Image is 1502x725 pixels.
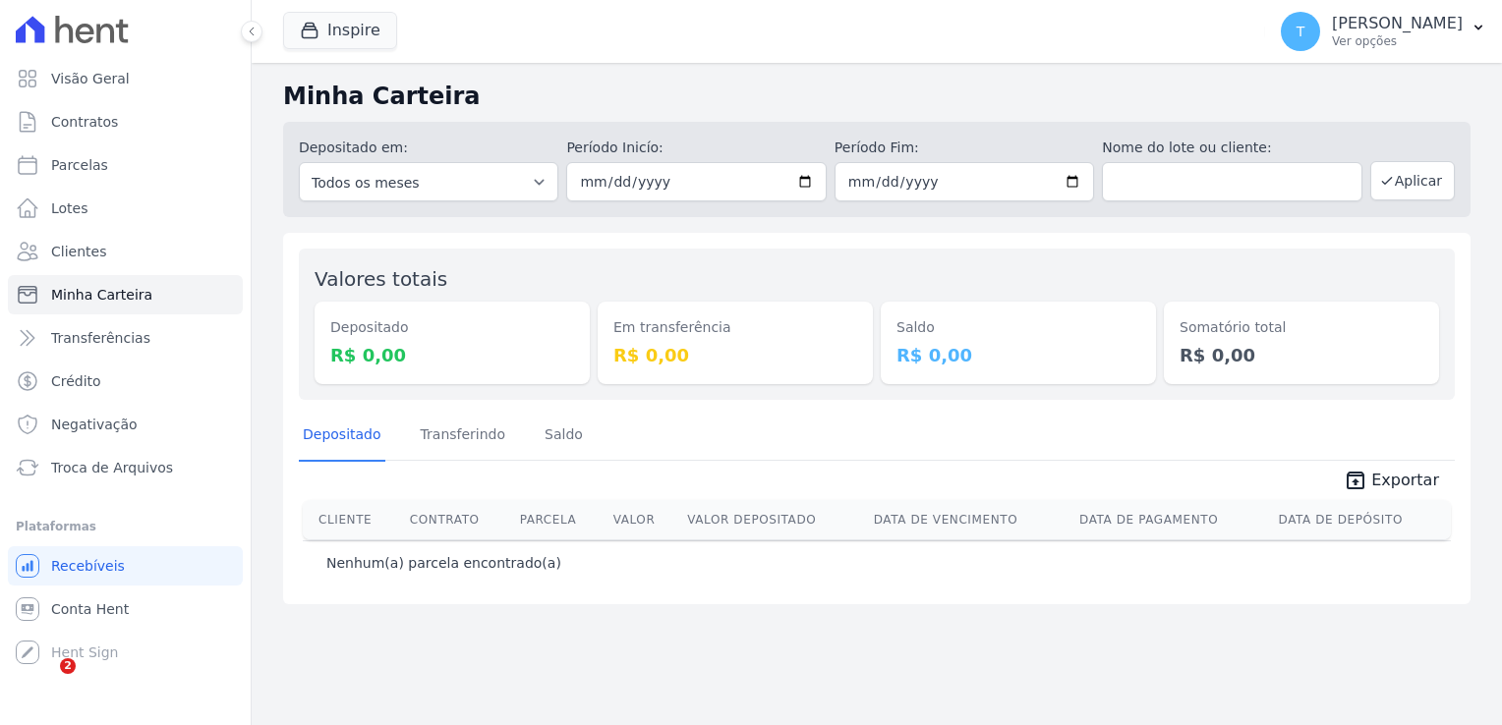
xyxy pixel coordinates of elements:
span: Minha Carteira [51,285,152,305]
span: Crédito [51,371,101,391]
span: Parcelas [51,155,108,175]
span: Recebíveis [51,556,125,576]
th: Valor [606,500,680,539]
dt: Saldo [896,317,1140,338]
dt: Em transferência [613,317,857,338]
a: Troca de Arquivos [8,448,243,487]
label: Nome do lote ou cliente: [1102,138,1361,158]
p: [PERSON_NAME] [1332,14,1463,33]
button: Inspire [283,12,397,49]
dd: R$ 0,00 [613,342,857,368]
iframe: Intercom live chat [20,658,67,705]
th: Data de Depósito [1271,500,1451,539]
a: Visão Geral [8,59,243,98]
a: Crédito [8,362,243,401]
p: Ver opções [1332,33,1463,49]
a: Transferindo [417,411,510,462]
th: Contrato [402,500,512,539]
th: Cliente [303,500,402,539]
button: Aplicar [1370,161,1455,200]
label: Período Inicío: [566,138,826,158]
a: Clientes [8,232,243,271]
label: Valores totais [315,267,447,291]
a: Depositado [299,411,385,462]
a: Transferências [8,318,243,358]
i: unarchive [1344,469,1367,492]
span: Conta Hent [51,599,129,619]
th: Valor Depositado [679,500,865,539]
label: Período Fim: [835,138,1094,158]
div: Plataformas [16,515,235,538]
dt: Somatório total [1180,317,1423,338]
th: Parcela [512,500,606,539]
span: Troca de Arquivos [51,458,173,477]
span: T [1297,25,1305,38]
dt: Depositado [330,317,574,338]
button: T [PERSON_NAME] Ver opções [1265,4,1502,59]
span: Exportar [1371,469,1439,492]
span: Transferências [51,328,150,348]
label: Depositado em: [299,139,408,155]
a: Parcelas [8,145,243,185]
span: Negativação [51,415,138,434]
h2: Minha Carteira [283,79,1471,114]
dd: R$ 0,00 [1180,342,1423,368]
a: Conta Hent [8,589,243,629]
span: Contratos [51,112,118,132]
span: Visão Geral [51,69,130,88]
a: Lotes [8,189,243,228]
span: Lotes [51,198,88,218]
a: Saldo [541,411,587,462]
th: Data de Vencimento [866,500,1071,539]
a: Minha Carteira [8,275,243,314]
span: 2 [60,658,76,674]
dd: R$ 0,00 [896,342,1140,368]
p: Nenhum(a) parcela encontrado(a) [326,553,561,573]
a: Recebíveis [8,546,243,586]
a: Negativação [8,405,243,444]
dd: R$ 0,00 [330,342,574,368]
a: unarchive Exportar [1328,469,1455,496]
th: Data de Pagamento [1071,500,1271,539]
span: Clientes [51,242,106,261]
a: Contratos [8,102,243,141]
